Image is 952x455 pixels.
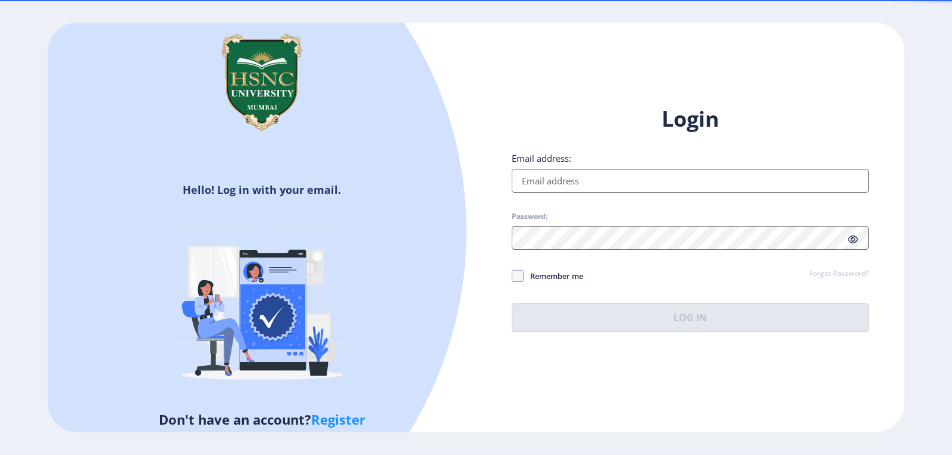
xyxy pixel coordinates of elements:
img: Verified-rafiki.svg [158,202,366,410]
h5: Don't have an account? [57,410,467,429]
label: Email address: [512,152,571,164]
label: Password: [512,212,547,221]
h1: Login [512,105,869,133]
input: Email address [512,169,869,193]
a: Forgot Password? [809,269,869,280]
button: Log In [512,303,869,332]
a: Register [311,410,365,428]
span: Remember me [524,269,583,283]
img: hsnc.png [202,23,321,142]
